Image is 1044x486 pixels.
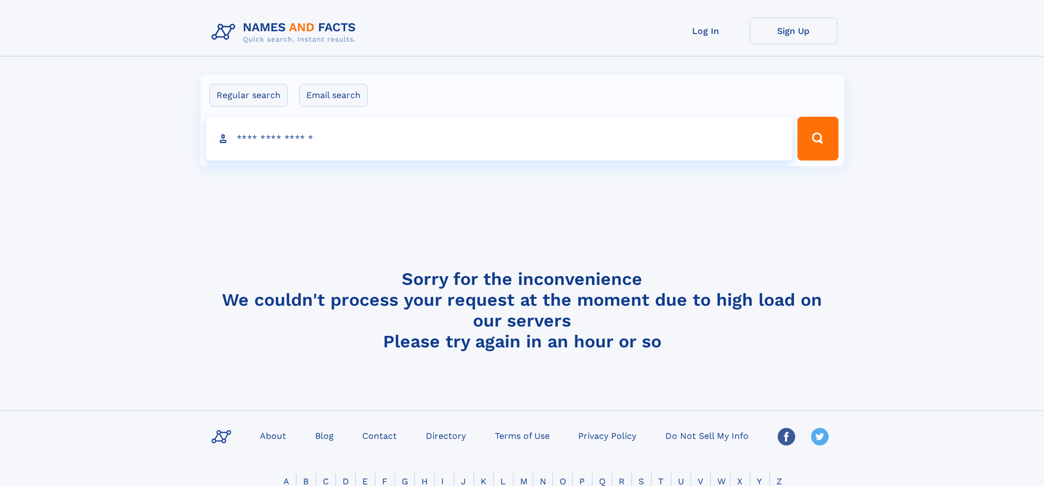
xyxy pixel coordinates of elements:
a: Contact [358,427,401,443]
label: Regular search [209,84,288,107]
a: Terms of Use [490,427,554,443]
a: Sign Up [750,18,837,44]
a: Log In [662,18,750,44]
a: Blog [311,427,338,443]
img: Facebook [778,428,795,445]
h4: Sorry for the inconvenience We couldn't process your request at the moment due to high load on ou... [207,268,837,352]
a: Privacy Policy [574,427,641,443]
button: Search Button [797,117,838,161]
a: Do Not Sell My Info [661,427,753,443]
label: Email search [299,84,368,107]
a: About [255,427,290,443]
input: search input [206,117,793,161]
a: Directory [421,427,470,443]
img: Logo Names and Facts [207,18,365,47]
img: Twitter [811,428,829,445]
